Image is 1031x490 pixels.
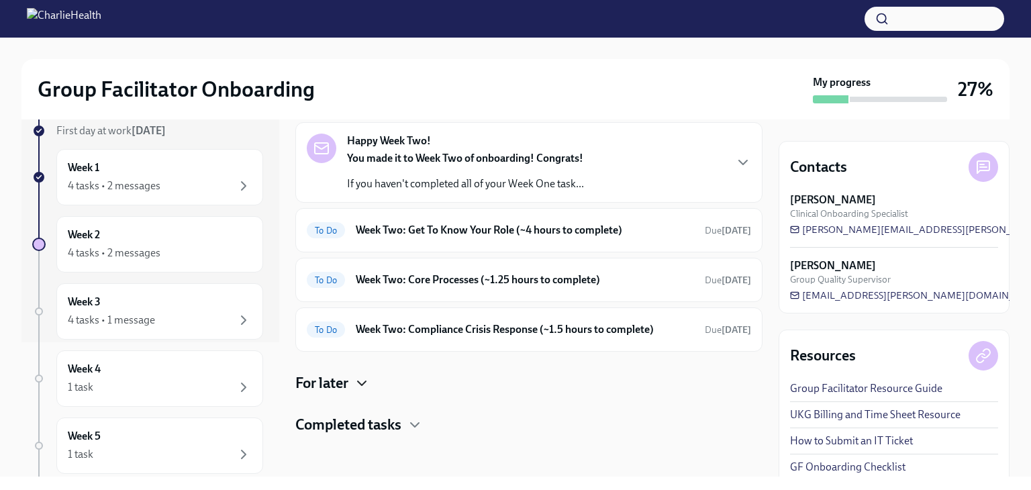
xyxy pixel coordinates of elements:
span: September 29th, 2025 10:00 [705,224,751,237]
a: Week 51 task [32,418,263,474]
span: Due [705,225,751,236]
strong: My progress [813,75,871,90]
span: First day at work [56,124,166,137]
h6: Week 3 [68,295,101,309]
a: Group Facilitator Resource Guide [790,381,942,396]
h4: Completed tasks [295,415,401,435]
h6: Week 5 [68,429,101,444]
div: 4 tasks • 1 message [68,313,155,328]
span: Clinical Onboarding Specialist [790,207,908,220]
h6: Week 2 [68,228,100,242]
div: Completed tasks [295,415,763,435]
a: How to Submit an IT Ticket [790,434,913,448]
a: To DoWeek Two: Compliance Crisis Response (~1.5 hours to complete)Due[DATE] [307,319,751,340]
strong: [PERSON_NAME] [790,193,876,207]
h3: 27% [958,77,993,101]
strong: [DATE] [722,275,751,286]
h6: Week 1 [68,160,99,175]
span: September 29th, 2025 10:00 [705,274,751,287]
h6: Week Two: Core Processes (~1.25 hours to complete) [356,273,694,287]
a: Week 14 tasks • 2 messages [32,149,263,205]
h4: Contacts [790,157,847,177]
h6: Week Two: Get To Know Your Role (~4 hours to complete) [356,223,694,238]
div: 4 tasks • 2 messages [68,179,160,193]
a: Week 41 task [32,350,263,407]
strong: [DATE] [722,324,751,336]
strong: [DATE] [722,225,751,236]
h4: For later [295,373,348,393]
a: To DoWeek Two: Get To Know Your Role (~4 hours to complete)Due[DATE] [307,219,751,241]
strong: [DATE] [132,124,166,137]
h2: Group Facilitator Onboarding [38,76,315,103]
h6: Week 4 [68,362,101,377]
a: UKG Billing and Time Sheet Resource [790,407,961,422]
a: Week 34 tasks • 1 message [32,283,263,340]
div: 4 tasks • 2 messages [68,246,160,260]
span: To Do [307,325,345,335]
h6: Week Two: Compliance Crisis Response (~1.5 hours to complete) [356,322,694,337]
span: Group Quality Supervisor [790,273,891,286]
span: Due [705,275,751,286]
a: First day at work[DATE] [32,124,263,138]
div: 1 task [68,380,93,395]
strong: You made it to Week Two of onboarding! Congrats! [347,152,583,164]
div: For later [295,373,763,393]
h4: Resources [790,346,856,366]
strong: [PERSON_NAME] [790,258,876,273]
a: To DoWeek Two: Core Processes (~1.25 hours to complete)Due[DATE] [307,269,751,291]
div: 1 task [68,447,93,462]
span: September 29th, 2025 10:00 [705,324,751,336]
span: Due [705,324,751,336]
strong: Happy Week Two! [347,134,431,148]
span: To Do [307,275,345,285]
a: Week 24 tasks • 2 messages [32,216,263,273]
a: GF Onboarding Checklist [790,460,905,475]
span: To Do [307,226,345,236]
img: CharlieHealth [27,8,101,30]
p: If you haven't completed all of your Week One task... [347,177,584,191]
